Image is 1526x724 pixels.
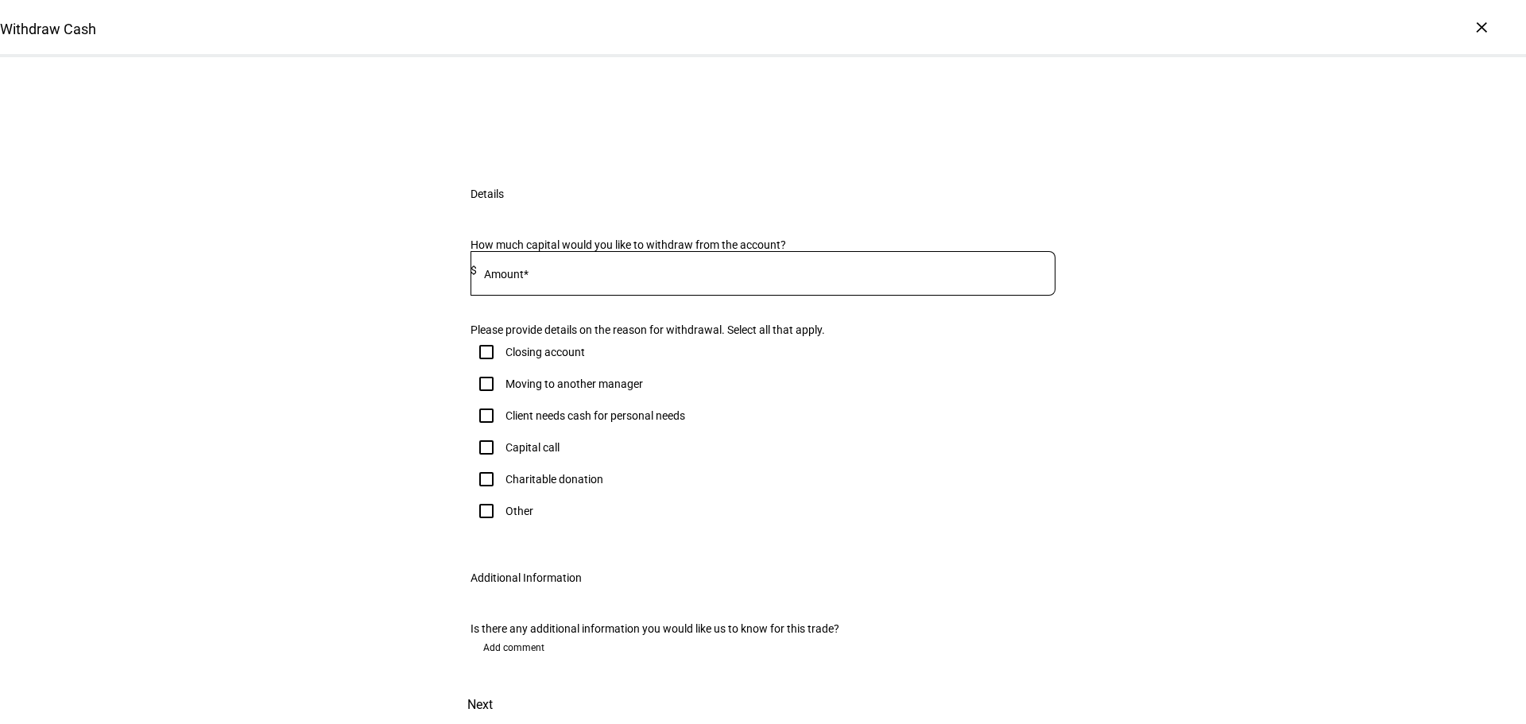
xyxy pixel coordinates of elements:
[505,377,643,390] div: Moving to another manager
[471,264,477,277] span: $
[484,268,529,281] mat-label: Amount*
[1469,14,1494,40] div: ×
[505,441,560,454] div: Capital call
[505,505,533,517] div: Other
[471,323,1055,336] div: Please provide details on the reason for withdrawal. Select all that apply.
[471,571,582,584] div: Additional Information
[471,622,1055,635] div: Is there any additional information you would like us to know for this trade?
[483,635,544,660] span: Add comment
[471,188,504,200] div: Details
[471,635,557,660] button: Add comment
[471,238,1055,251] div: How much capital would you like to withdraw from the account?
[505,473,603,486] div: Charitable donation
[445,686,515,724] button: Next
[467,686,493,724] span: Next
[505,346,585,358] div: Closing account
[505,409,685,422] div: Client needs cash for personal needs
